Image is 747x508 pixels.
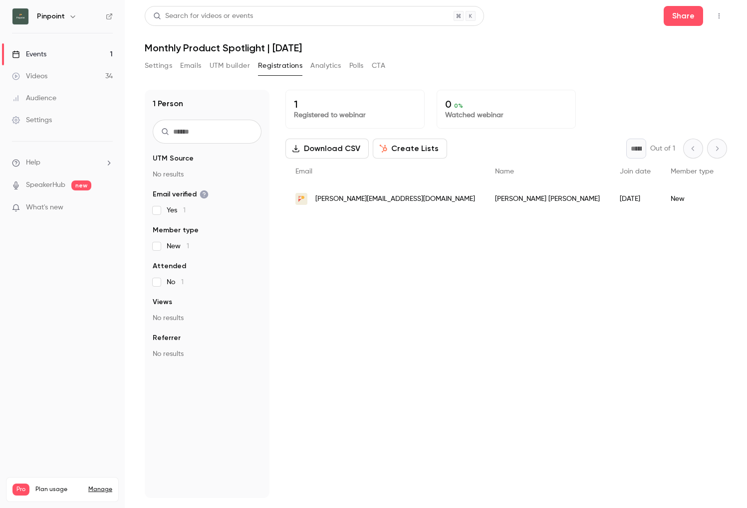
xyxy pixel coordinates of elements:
a: SpeakerHub [26,180,65,190]
span: UTM Source [153,154,194,164]
h1: 1 Person [153,98,183,110]
span: Help [26,158,40,168]
div: Settings [12,115,52,125]
li: help-dropdown-opener [12,158,113,168]
span: Member type [671,168,714,175]
button: UTM builder [210,58,250,74]
span: Email [295,168,312,175]
button: Emails [180,58,201,74]
span: What's new [26,202,63,213]
span: Name [495,168,514,175]
div: [PERSON_NAME] [PERSON_NAME] [485,185,610,213]
div: Search for videos or events [153,11,253,21]
span: 1 [187,243,189,250]
iframe: Noticeable Trigger [101,203,113,212]
div: Events [12,49,46,59]
button: Download CSV [285,139,369,159]
p: Registered to webinar [294,110,416,120]
img: Pinpoint [12,8,28,24]
span: Referrer [153,333,181,343]
div: Audience [12,93,56,103]
h1: Monthly Product Spotlight | [DATE] [145,42,727,54]
span: [PERSON_NAME][EMAIL_ADDRESS][DOMAIN_NAME] [315,194,475,204]
button: Settings [145,58,172,74]
div: [DATE] [610,185,661,213]
span: Plan usage [35,486,82,494]
span: Join date [620,168,651,175]
div: New [661,185,724,213]
span: Views [153,297,172,307]
button: Registrations [258,58,302,74]
p: Watched webinar [445,110,567,120]
div: Videos [12,71,47,81]
img: pinpointhq.com [295,193,307,205]
span: New [167,241,189,251]
section: facet-groups [153,154,261,359]
span: 0 % [454,102,463,109]
button: Polls [349,58,364,74]
button: Share [664,6,703,26]
span: Member type [153,225,199,235]
span: 1 [181,279,184,286]
span: new [71,180,91,190]
p: Out of 1 [650,144,675,154]
p: No results [153,349,261,359]
h6: Pinpoint [37,11,65,21]
button: Create Lists [373,139,447,159]
p: No results [153,313,261,323]
span: Email verified [153,189,209,199]
a: Manage [88,486,112,494]
span: Attended [153,261,186,271]
span: Pro [12,484,29,496]
button: CTA [372,58,385,74]
span: 1 [183,207,186,214]
span: Yes [167,205,186,215]
p: 1 [294,98,416,110]
button: Analytics [310,58,341,74]
p: 0 [445,98,567,110]
p: No results [153,169,261,179]
span: No [167,277,184,287]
